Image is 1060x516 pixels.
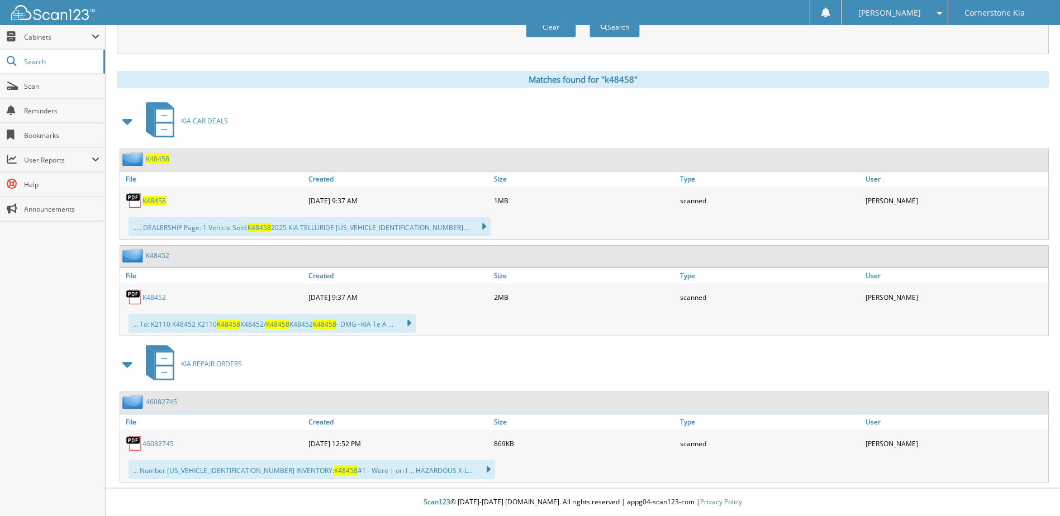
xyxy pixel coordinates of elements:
[126,289,142,305] img: PDF.png
[334,466,358,475] span: K48458
[24,180,99,189] span: Help
[491,414,677,429] a: Size
[863,171,1048,187] a: User
[313,319,336,329] span: K48458
[306,268,491,283] a: Created
[142,293,166,302] a: K48452
[122,395,146,409] img: folder2.png
[24,131,99,140] span: Bookmarks
[677,414,863,429] a: Type
[248,223,271,232] span: K48458
[491,268,677,283] a: Size
[146,397,177,407] a: 46082745
[863,414,1048,429] a: User
[306,286,491,308] div: [DATE] 9:37 AM
[24,82,99,91] span: Scan
[24,155,92,165] span: User Reports
[146,251,169,260] a: K48452
[491,189,677,212] div: 1MB
[142,439,174,448] a: 46082745
[491,432,677,455] div: 869KB
[306,171,491,187] a: Created
[181,116,228,126] span: KIA CAR DEALS
[590,17,640,37] button: Search
[700,497,742,507] a: Privacy Policy
[24,204,99,214] span: Announcements
[139,342,242,386] a: KIA REPAIR ORDERS
[142,196,166,206] a: K48458
[129,217,491,236] div: ..... DEALERSHIP Page: 1 Vehicle Sold: 2025 KIA TELLURIDE [US_VEHICLE_IDENTIFICATION_NUMBER]...
[146,154,169,164] a: K48458
[863,432,1048,455] div: [PERSON_NAME]
[677,189,863,212] div: scanned
[491,286,677,308] div: 2MB
[126,192,142,209] img: PDF.png
[863,286,1048,308] div: [PERSON_NAME]
[129,460,495,479] div: ... Number [US_VEHICLE_IDENTIFICATION_NUMBER] INVENTORY: #1 - Were | ori I ... HAZARDOUS X-L...
[122,152,146,166] img: folder2.png
[677,268,863,283] a: Type
[964,9,1025,16] span: Cornerstone Kia
[24,32,92,42] span: Cabinets
[677,432,863,455] div: scanned
[526,17,576,37] button: Clear
[139,99,228,143] a: KIA CAR DEALS
[858,9,921,16] span: [PERSON_NAME]
[126,435,142,452] img: PDF.png
[11,5,95,20] img: scan123-logo-white.svg
[306,414,491,429] a: Created
[120,171,306,187] a: File
[306,432,491,455] div: [DATE] 12:52 PM
[677,286,863,308] div: scanned
[217,319,240,329] span: K48458
[266,319,289,329] span: K48458
[120,414,306,429] a: File
[677,171,863,187] a: Type
[129,314,416,333] div: ... To: K2110 K48452 K2110 K48452/ K48452 - DMG--KIA Te A ...
[106,489,1060,516] div: © [DATE]-[DATE] [DOMAIN_NAME]. All rights reserved | appg04-scan123-com |
[181,359,242,369] span: KIA REPAIR ORDERS
[1004,462,1060,516] iframe: Chat Widget
[24,106,99,116] span: Reminders
[117,71,1049,88] div: Matches found for "k48458"
[491,171,677,187] a: Size
[424,497,450,507] span: Scan123
[863,268,1048,283] a: User
[122,249,146,262] img: folder2.png
[24,57,98,66] span: Search
[863,189,1048,212] div: [PERSON_NAME]
[120,268,306,283] a: File
[306,189,491,212] div: [DATE] 9:37 AM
